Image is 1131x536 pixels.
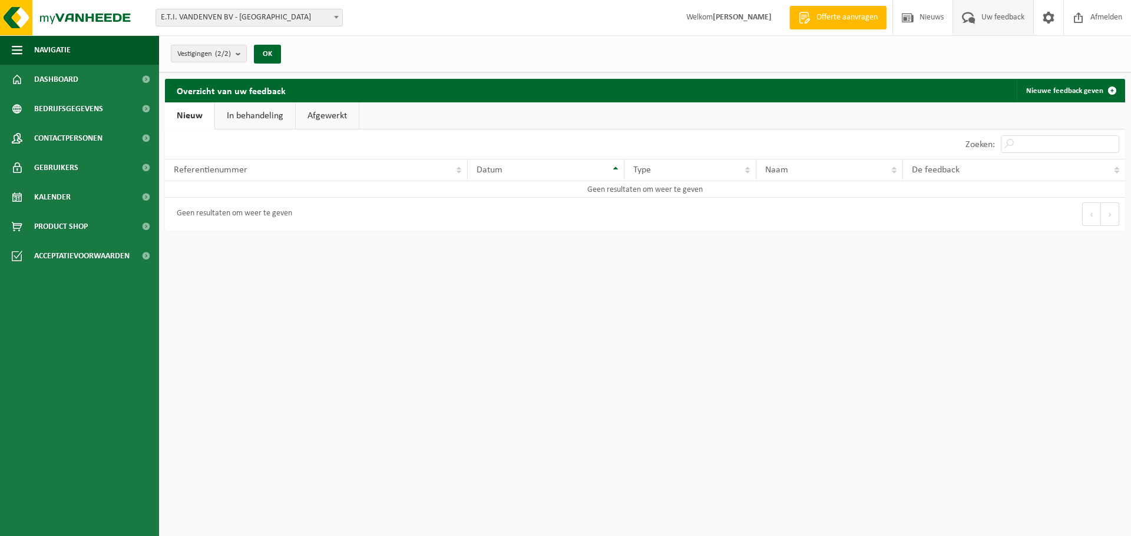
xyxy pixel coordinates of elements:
button: Vestigingen(2/2) [171,45,247,62]
button: Previous [1082,202,1101,226]
span: Acceptatievoorwaarden [34,241,130,271]
td: Geen resultaten om weer te geven [165,181,1125,198]
span: Navigatie [34,35,71,65]
span: E.T.I. VANDENVEN BV - BORGERHOUT [156,9,342,26]
span: Type [633,165,651,175]
a: In behandeling [215,102,295,129]
a: Nieuw [165,102,214,129]
strong: [PERSON_NAME] [713,13,772,22]
span: Vestigingen [177,45,231,63]
span: Datum [477,165,502,175]
span: Product Shop [34,212,88,241]
span: Kalender [34,182,71,212]
div: Geen resultaten om weer te geven [171,204,292,225]
button: Next [1101,202,1119,226]
a: Offerte aanvragen [789,6,887,29]
button: OK [254,45,281,64]
span: Offerte aanvragen [813,12,881,24]
span: Bedrijfsgegevens [34,94,103,124]
count: (2/2) [215,50,231,58]
span: E.T.I. VANDENVEN BV - BORGERHOUT [156,9,343,26]
a: Afgewerkt [296,102,359,129]
span: De feedback [912,165,960,175]
span: Contactpersonen [34,124,102,153]
span: Referentienummer [174,165,247,175]
a: Nieuwe feedback geven [1017,79,1124,102]
span: Gebruikers [34,153,78,182]
span: Dashboard [34,65,78,94]
label: Zoeken: [965,140,995,149]
h2: Overzicht van uw feedback [165,79,297,102]
span: Naam [765,165,788,175]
